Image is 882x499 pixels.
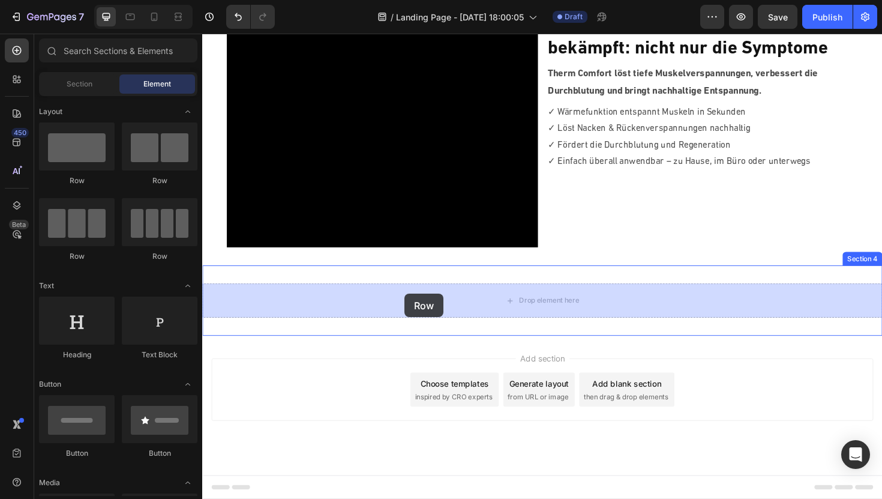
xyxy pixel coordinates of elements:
[565,11,583,22] span: Draft
[39,477,60,488] span: Media
[122,251,197,262] div: Row
[39,379,61,390] span: Button
[79,10,84,24] p: 7
[11,128,29,138] div: 450
[178,102,197,121] span: Toggle open
[39,38,197,62] input: Search Sections & Elements
[202,34,882,499] iframe: Design area
[391,11,394,23] span: /
[802,5,853,29] button: Publish
[39,106,62,117] span: Layout
[812,11,842,23] div: Publish
[758,5,797,29] button: Save
[122,175,197,186] div: Row
[841,440,870,469] div: Open Intercom Messenger
[39,175,115,186] div: Row
[768,12,788,22] span: Save
[122,448,197,459] div: Button
[39,448,115,459] div: Button
[122,349,197,360] div: Text Block
[39,349,115,360] div: Heading
[39,251,115,262] div: Row
[143,79,171,89] span: Element
[396,11,524,23] span: Landing Page - [DATE] 18:00:05
[39,280,54,291] span: Text
[178,276,197,295] span: Toggle open
[178,375,197,394] span: Toggle open
[178,473,197,492] span: Toggle open
[9,220,29,229] div: Beta
[226,5,275,29] div: Undo/Redo
[5,5,89,29] button: 7
[67,79,92,89] span: Section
